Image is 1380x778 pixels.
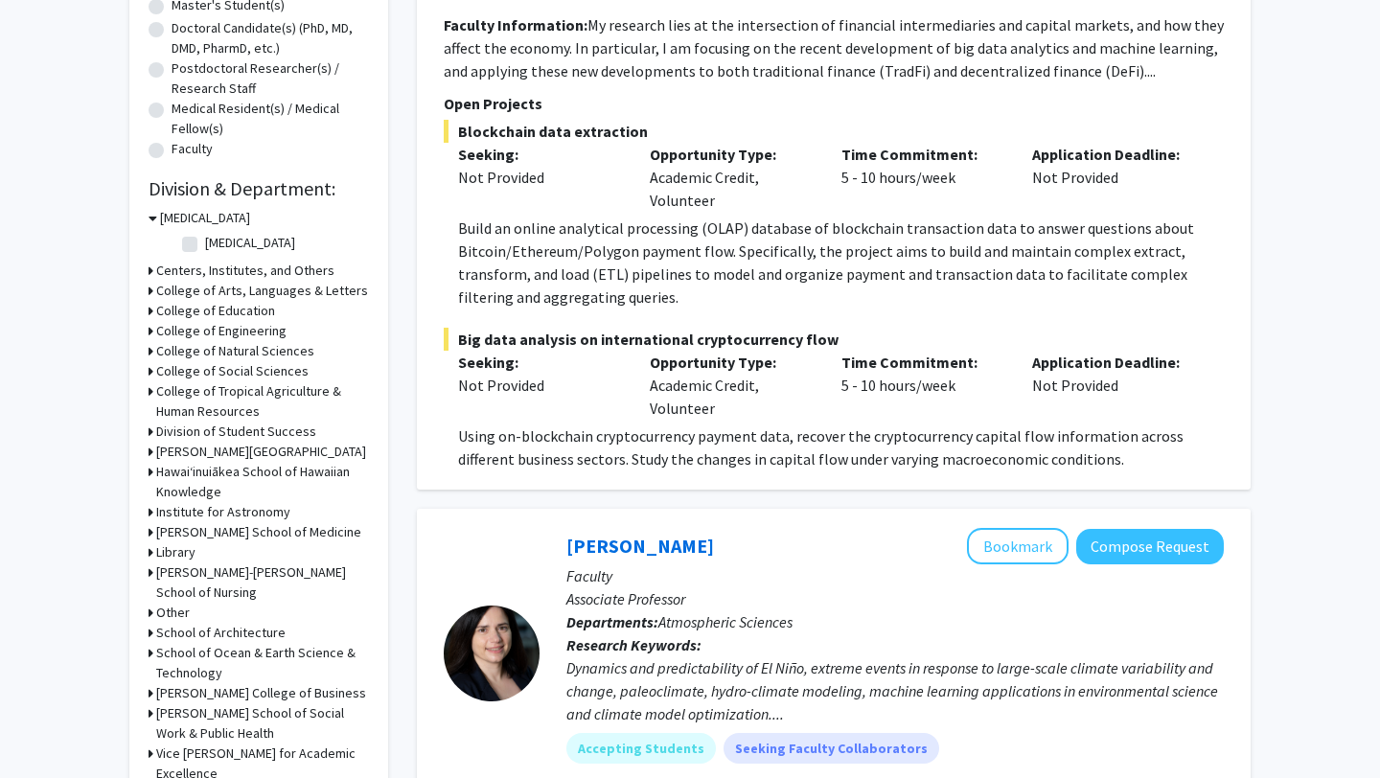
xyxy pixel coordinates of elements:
[458,143,621,166] p: Seeking:
[967,528,1069,564] button: Add Christina Karamperidou to Bookmarks
[172,18,369,58] label: Doctoral Candidate(s) (PhD, MD, DMD, PharmD, etc.)
[635,143,827,212] div: Academic Credit, Volunteer
[566,564,1224,587] p: Faculty
[1032,351,1195,374] p: Application Deadline:
[827,143,1019,212] div: 5 - 10 hours/week
[156,261,334,281] h3: Centers, Institutes, and Others
[1076,529,1224,564] button: Compose Request to Christina Karamperidou
[566,733,716,764] mat-chip: Accepting Students
[156,422,316,442] h3: Division of Student Success
[458,374,621,397] div: Not Provided
[156,603,190,623] h3: Other
[156,442,366,462] h3: [PERSON_NAME][GEOGRAPHIC_DATA]
[650,351,813,374] p: Opportunity Type:
[444,15,1224,80] fg-read-more: My research lies at the intersection of financial intermediaries and capital markets, and how the...
[156,562,369,603] h3: [PERSON_NAME]-[PERSON_NAME] School of Nursing
[458,166,621,189] div: Not Provided
[566,534,714,558] a: [PERSON_NAME]
[156,361,309,381] h3: College of Social Sciences
[444,15,587,34] b: Faculty Information:
[205,233,295,253] label: [MEDICAL_DATA]
[458,217,1224,309] p: Build an online analytical processing (OLAP) database of blockchain transaction data to answer qu...
[172,58,369,99] label: Postdoctoral Researcher(s) / Research Staff
[160,208,250,228] h3: [MEDICAL_DATA]
[156,623,286,643] h3: School of Architecture
[658,612,793,631] span: Atmospheric Sciences
[14,692,81,764] iframe: Chat
[156,281,368,301] h3: College of Arts, Languages & Letters
[444,328,1224,351] span: Big data analysis on international cryptocurrency flow
[172,139,213,159] label: Faculty
[156,643,369,683] h3: School of Ocean & Earth Science & Technology
[156,522,361,542] h3: [PERSON_NAME] School of Medicine
[841,351,1004,374] p: Time Commitment:
[566,612,658,631] b: Departments:
[566,656,1224,725] div: Dynamics and predictability of El Niño, extreme events in response to large-scale climate variabi...
[458,351,621,374] p: Seeking:
[444,92,1224,115] p: Open Projects
[156,542,195,562] h3: Library
[156,683,366,703] h3: [PERSON_NAME] College of Business
[156,381,369,422] h3: College of Tropical Agriculture & Human Resources
[156,301,275,321] h3: College of Education
[566,587,1224,610] p: Associate Professor
[156,341,314,361] h3: College of Natural Sciences
[724,733,939,764] mat-chip: Seeking Faculty Collaborators
[172,99,369,139] label: Medical Resident(s) / Medical Fellow(s)
[1018,351,1209,420] div: Not Provided
[156,462,369,502] h3: Hawaiʻinuiākea School of Hawaiian Knowledge
[156,502,290,522] h3: Institute for Astronomy
[444,120,1224,143] span: Blockchain data extraction
[156,321,287,341] h3: College of Engineering
[149,177,369,200] h2: Division & Department:
[1032,143,1195,166] p: Application Deadline:
[156,703,369,744] h3: [PERSON_NAME] School of Social Work & Public Health
[827,351,1019,420] div: 5 - 10 hours/week
[1018,143,1209,212] div: Not Provided
[566,635,701,654] b: Research Keywords:
[635,351,827,420] div: Academic Credit, Volunteer
[841,143,1004,166] p: Time Commitment:
[458,424,1224,470] p: Using on-blockchain cryptocurrency payment data, recover the cryptocurrency capital flow informat...
[650,143,813,166] p: Opportunity Type:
